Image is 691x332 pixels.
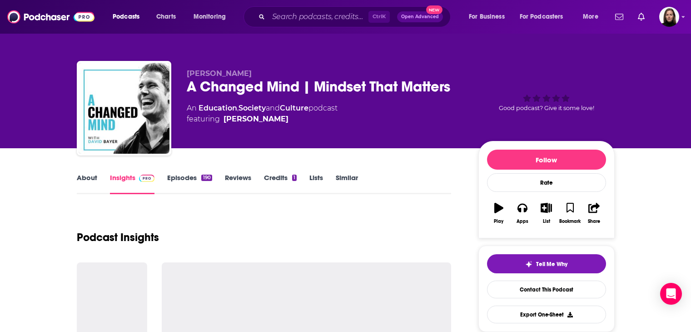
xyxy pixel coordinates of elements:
span: featuring [187,114,338,125]
h1: Podcast Insights [77,231,159,244]
button: open menu [106,10,151,24]
span: Tell Me Why [536,261,567,268]
a: Show notifications dropdown [611,9,627,25]
button: Show profile menu [659,7,679,27]
a: Culture [280,104,308,112]
button: List [534,197,558,230]
button: Open AdvancedNew [397,11,443,22]
span: Monitoring [194,10,226,23]
button: Follow [487,150,606,170]
button: Play [487,197,511,230]
button: tell me why sparkleTell Me Why [487,254,606,273]
span: Charts [156,10,176,23]
a: About [77,173,97,194]
div: Good podcast? Give it some love! [478,69,615,126]
a: Society [239,104,266,112]
div: List [543,219,550,224]
span: For Business [469,10,505,23]
a: Education [199,104,237,112]
button: Bookmark [558,197,582,230]
div: Share [588,219,600,224]
a: InsightsPodchaser Pro [110,173,155,194]
span: Good podcast? Give it some love! [499,105,594,111]
a: Similar [336,173,358,194]
span: Podcasts [113,10,139,23]
div: Apps [517,219,528,224]
a: Credits1 [264,173,297,194]
span: More [583,10,598,23]
span: Open Advanced [401,15,439,19]
img: Podchaser - Follow, Share and Rate Podcasts [7,8,94,25]
div: An podcast [187,103,338,125]
span: [PERSON_NAME] [187,69,252,78]
div: Bookmark [559,219,581,224]
button: open menu [187,10,238,24]
img: User Profile [659,7,679,27]
button: open menu [462,10,516,24]
span: For Podcasters [520,10,563,23]
button: open menu [514,10,577,24]
a: Contact This Podcast [487,281,606,298]
span: Logged in as BevCat3 [659,7,679,27]
a: Reviews [225,173,251,194]
a: Lists [309,173,323,194]
div: Play [494,219,503,224]
span: and [266,104,280,112]
input: Search podcasts, credits, & more... [268,10,368,24]
button: open menu [577,10,610,24]
span: New [426,5,442,14]
span: Ctrl K [368,11,390,23]
div: 190 [201,175,212,181]
img: A Changed Mind | Mindset That Matters [79,63,169,154]
button: Apps [511,197,534,230]
button: Share [582,197,606,230]
img: Podchaser Pro [139,175,155,182]
span: , [237,104,239,112]
a: David Bayer [224,114,288,125]
img: tell me why sparkle [525,261,532,268]
div: Open Intercom Messenger [660,283,682,305]
a: Show notifications dropdown [634,9,648,25]
a: Charts [150,10,181,24]
button: Export One-Sheet [487,306,606,323]
div: Rate [487,173,606,192]
div: 1 [292,175,297,181]
a: Episodes190 [167,173,212,194]
div: Search podcasts, credits, & more... [252,6,459,27]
